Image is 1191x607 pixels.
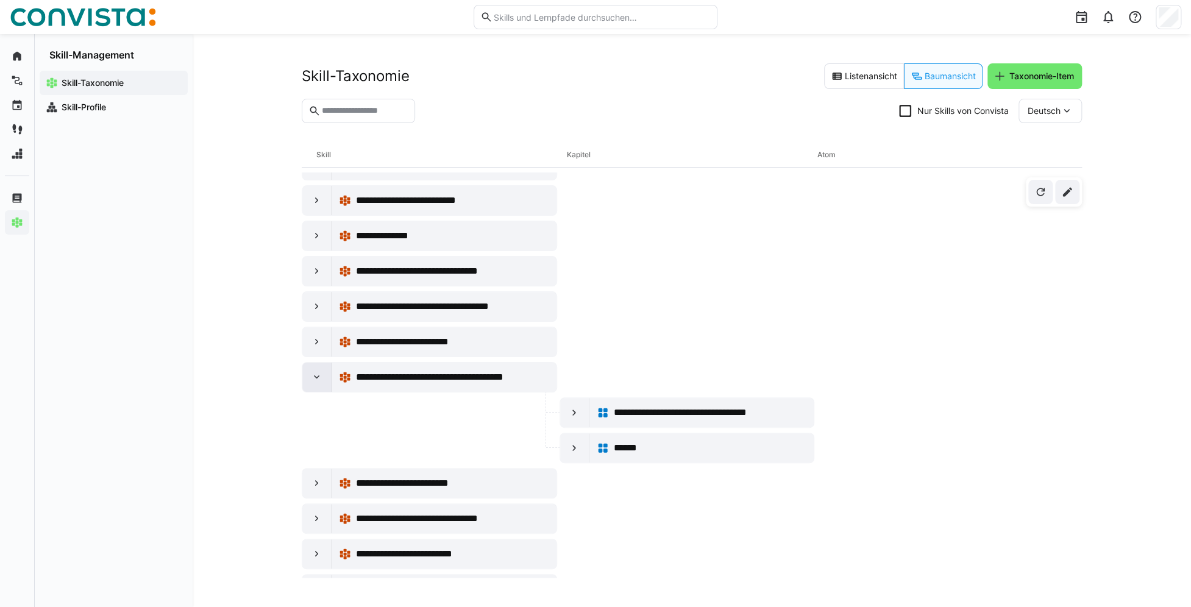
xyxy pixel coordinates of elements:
[824,63,904,89] eds-button-option: Listenansicht
[1008,70,1076,82] span: Taxonomie-Item
[492,12,711,23] input: Skills und Lernpfade durchsuchen…
[567,143,817,167] div: Kapitel
[987,63,1082,89] button: Taxonomie-Item
[904,63,983,89] eds-button-option: Baumansicht
[1028,105,1061,117] span: Deutsch
[316,143,567,167] div: Skill
[817,143,1067,167] div: Atom
[302,67,410,85] h2: Skill-Taxonomie
[899,105,1009,117] eds-checkbox: Nur Skills von Convista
